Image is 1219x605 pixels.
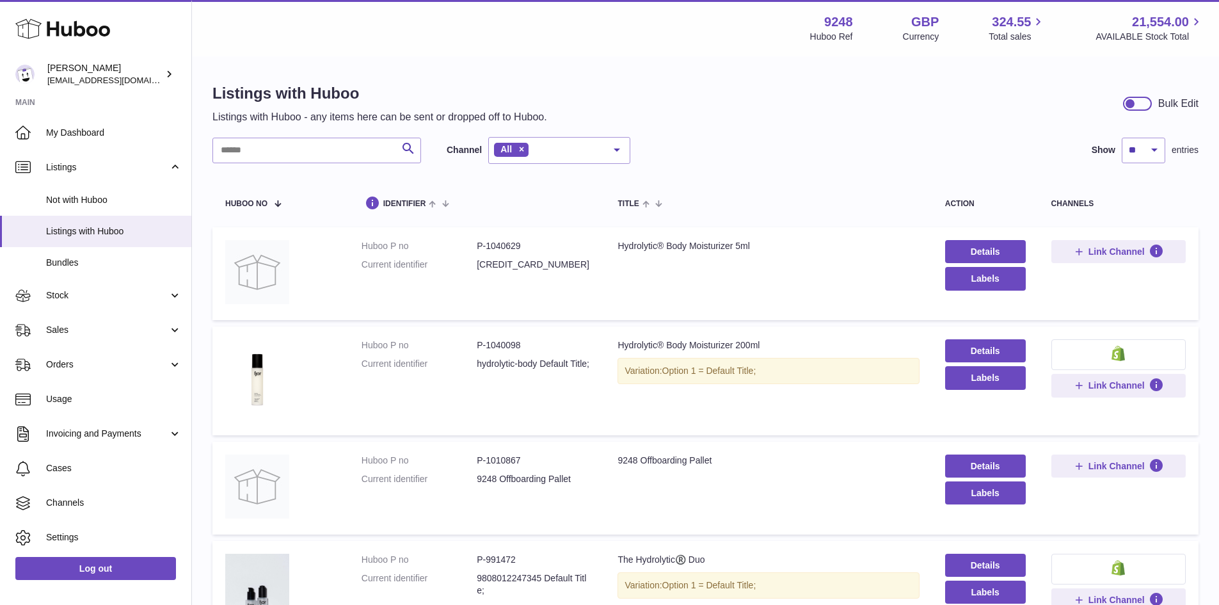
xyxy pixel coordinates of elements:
[662,366,756,376] span: Option 1 = Default Title;
[362,259,477,271] dt: Current identifier
[617,572,919,599] div: Variation:
[989,13,1046,43] a: 324.55 Total sales
[46,497,182,509] span: Channels
[383,200,426,208] span: identifier
[46,393,182,405] span: Usage
[1051,200,1186,208] div: channels
[992,13,1031,31] span: 324.55
[15,65,35,84] img: internalAdmin-9248@internal.huboo.com
[46,531,182,544] span: Settings
[46,359,168,371] span: Orders
[1096,31,1204,43] span: AVAILABLE Stock Total
[46,324,168,336] span: Sales
[46,289,168,302] span: Stock
[46,161,168,173] span: Listings
[477,473,592,485] dd: 9248 Offboarding Pallet
[477,455,592,467] dd: P-1010867
[945,200,1026,208] div: action
[911,13,939,31] strong: GBP
[362,240,477,252] dt: Huboo P no
[1172,144,1199,156] span: entries
[46,194,182,206] span: Not with Huboo
[477,339,592,351] dd: P-1040098
[617,554,919,566] div: The Hydrolytic®️ Duo
[1051,455,1186,478] button: Link Channel
[46,257,182,269] span: Bundles
[810,31,853,43] div: Huboo Ref
[225,455,289,519] img: 9248 Offboarding Pallet
[212,110,547,124] p: Listings with Huboo - any items here can be sent or dropped off to Huboo.
[362,339,477,351] dt: Huboo P no
[1088,380,1145,391] span: Link Channel
[362,358,477,370] dt: Current identifier
[617,240,919,252] div: Hydrolytic® Body Moisturizer 5ml
[945,554,1026,577] a: Details
[1111,560,1125,576] img: shopify-small.png
[362,572,477,597] dt: Current identifier
[225,339,289,419] img: Hydrolytic® Body Moisturizer 200ml
[47,75,188,85] span: [EMAIL_ADDRESS][DOMAIN_NAME]
[1092,144,1115,156] label: Show
[1132,13,1189,31] span: 21,554.00
[945,339,1026,362] a: Details
[46,462,182,474] span: Cases
[500,144,512,154] span: All
[362,455,477,467] dt: Huboo P no
[662,580,756,590] span: Option 1 = Default Title;
[945,366,1026,389] button: Labels
[945,455,1026,478] a: Details
[945,481,1026,504] button: Labels
[47,62,163,86] div: [PERSON_NAME]
[46,127,182,139] span: My Dashboard
[46,428,168,440] span: Invoicing and Payments
[362,554,477,566] dt: Huboo P no
[945,267,1026,290] button: Labels
[46,225,182,238] span: Listings with Huboo
[1111,346,1125,361] img: shopify-small.png
[945,581,1026,604] button: Labels
[989,31,1046,43] span: Total sales
[447,144,482,156] label: Channel
[225,240,289,304] img: Hydrolytic® Body Moisturizer 5ml
[617,200,639,208] span: title
[903,31,939,43] div: Currency
[617,358,919,384] div: Variation:
[1051,374,1186,397] button: Link Channel
[477,572,592,597] dd: 9808012247345 Default Title;
[477,554,592,566] dd: P-991472
[225,200,267,208] span: Huboo no
[945,240,1026,263] a: Details
[15,557,176,580] a: Log out
[1088,460,1145,472] span: Link Channel
[477,358,592,370] dd: hydrolytic-body Default Title;
[477,259,592,271] dd: [CREDIT_CARD_NUMBER]
[1158,97,1199,111] div: Bulk Edit
[617,339,919,351] div: Hydrolytic® Body Moisturizer 200ml
[1051,240,1186,263] button: Link Channel
[477,240,592,252] dd: P-1040629
[212,83,547,104] h1: Listings with Huboo
[1096,13,1204,43] a: 21,554.00 AVAILABLE Stock Total
[617,455,919,467] div: 9248 Offboarding Pallet
[1088,246,1145,257] span: Link Channel
[362,473,477,485] dt: Current identifier
[824,13,853,31] strong: 9248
